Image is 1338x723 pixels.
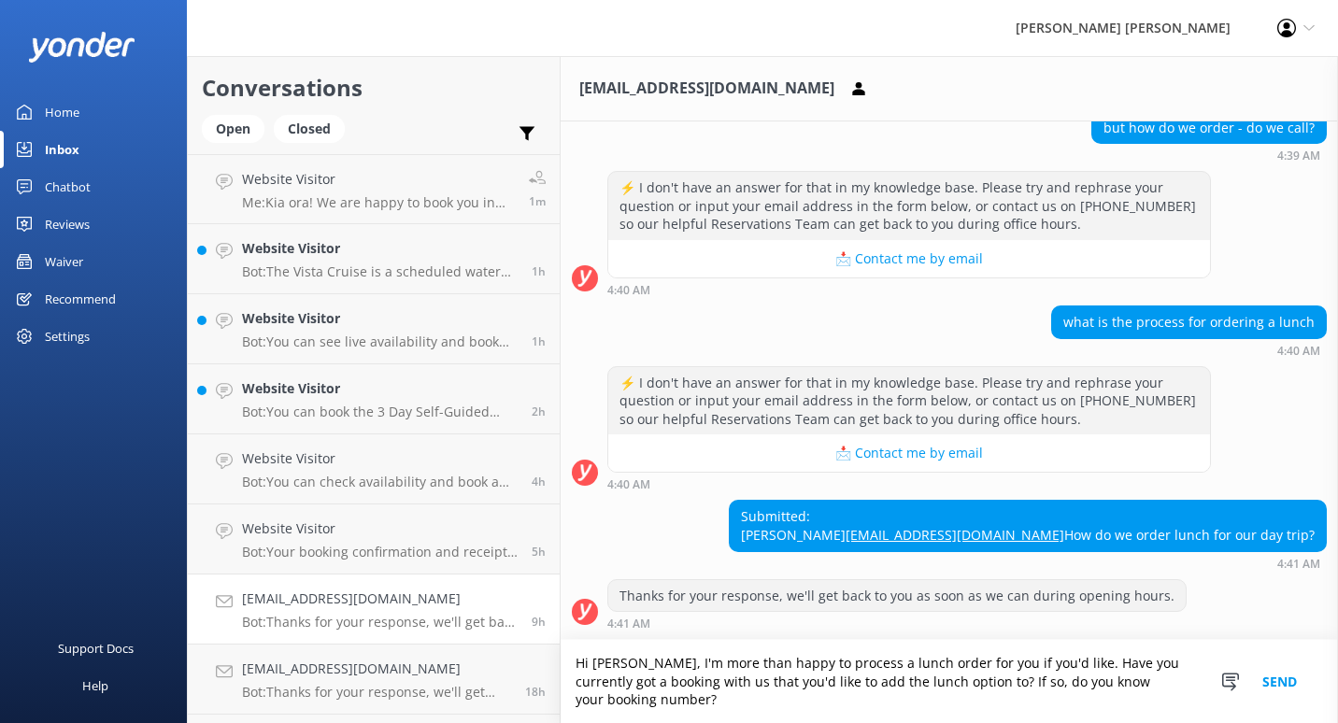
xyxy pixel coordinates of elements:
strong: 4:40 AM [1277,346,1320,357]
div: Waiver [45,243,83,280]
div: Submitted: [PERSON_NAME] How do we order lunch for our day trip? [730,501,1326,550]
div: Home [45,93,79,131]
img: yonder-white-logo.png [28,32,135,63]
span: Oct 13 2025 04:41am (UTC +13:00) Pacific/Auckland [532,614,546,630]
p: Bot: You can book the 3 Day Self-Guided Walk with lodge accommodation online at [URL][DOMAIN_NAME... [242,404,518,420]
p: Bot: You can see live availability and book the 3 Day Self-Guided Walk online at [URL][DOMAIN_NAME]. [242,333,518,350]
a: Website VisitorBot:Your booking confirmation and receipt may take up to 30 minutes to reach your ... [188,504,560,574]
div: Oct 13 2025 04:41am (UTC +13:00) Pacific/Auckland [729,557,1327,570]
h2: Conversations [202,70,546,106]
div: Chatbot [45,168,91,206]
strong: 4:40 AM [607,479,650,490]
textarea: Hi [PERSON_NAME], I'm more than happy to process a lunch order for you if you'd like. Have you cu... [561,640,1338,723]
div: Reviews [45,206,90,243]
a: [EMAIL_ADDRESS][DOMAIN_NAME]Bot:Thanks for your response, we'll get back to you as soon as we can... [188,574,560,645]
button: Send [1245,640,1315,723]
span: Oct 13 2025 01:27pm (UTC +13:00) Pacific/Auckland [532,263,546,279]
div: Inbox [45,131,79,168]
span: Oct 13 2025 10:06am (UTC +13:00) Pacific/Auckland [532,474,546,489]
a: Website VisitorBot:You can check availability and book a Cruise and Walk day trip online at [URL]... [188,434,560,504]
a: Website VisitorBot:The Vista Cruise is a scheduled water taxi service that typically uses the lar... [188,224,560,294]
span: Oct 13 2025 09:07am (UTC +13:00) Pacific/Auckland [532,544,546,560]
div: Help [82,667,108,704]
p: Bot: The Vista Cruise is a scheduled water taxi service that typically uses the larger Vista boat... [242,263,518,280]
div: Open [202,115,264,143]
a: Open [202,118,274,138]
h4: Website Visitor [242,238,518,259]
a: Website VisitorBot:You can book the 3 Day Self-Guided Walk with lodge accommodation online at [UR... [188,364,560,434]
a: [EMAIL_ADDRESS][DOMAIN_NAME] [846,526,1064,544]
h4: Website Visitor [242,169,515,190]
span: Oct 12 2025 07:35pm (UTC +13:00) Pacific/Auckland [525,684,546,700]
p: Bot: Thanks for your response, we'll get back to you as soon as we can during opening hours. [242,614,518,631]
strong: 4:39 AM [1277,150,1320,162]
div: Oct 13 2025 04:41am (UTC +13:00) Pacific/Auckland [607,617,1187,630]
h4: [EMAIL_ADDRESS][DOMAIN_NAME] [242,588,518,609]
a: [EMAIL_ADDRESS][DOMAIN_NAME]Bot:Thanks for your response, we'll get back to you as soon as we can... [188,645,560,715]
h4: Website Visitor [242,518,518,539]
strong: 4:40 AM [607,285,650,296]
div: Oct 13 2025 04:39am (UTC +13:00) Pacific/Auckland [1091,149,1327,162]
span: Oct 13 2025 12:34pm (UTC +13:00) Pacific/Auckland [532,333,546,349]
div: Closed [274,115,345,143]
p: Bot: You can check availability and book a Cruise and Walk day trip online at [URL][DOMAIN_NAME]. [242,474,518,490]
h3: [EMAIL_ADDRESS][DOMAIN_NAME] [579,77,834,101]
p: Bot: Your booking confirmation and receipt may take up to 30 minutes to reach your email inbox. C... [242,544,518,560]
div: what is the process for ordering a lunch [1052,306,1326,338]
div: Oct 13 2025 04:40am (UTC +13:00) Pacific/Auckland [607,477,1211,490]
div: Support Docs [58,630,134,667]
h4: [EMAIL_ADDRESS][DOMAIN_NAME] [242,659,511,679]
span: Oct 13 2025 11:50am (UTC +13:00) Pacific/Auckland [532,404,546,419]
div: Recommend [45,280,116,318]
a: Website VisitorBot:You can see live availability and book the 3 Day Self-Guided Walk online at [U... [188,294,560,364]
h4: Website Visitor [242,378,518,399]
div: ⚡ I don't have an answer for that in my knowledge base. Please try and rephrase your question or ... [608,172,1210,240]
h4: Website Visitor [242,308,518,329]
div: Oct 13 2025 04:40am (UTC +13:00) Pacific/Auckland [607,283,1211,296]
div: but how do we order - do we call? [1092,112,1326,144]
a: Closed [274,118,354,138]
div: ⚡ I don't have an answer for that in my knowledge base. Please try and rephrase your question or ... [608,367,1210,435]
button: 📩 Contact me by email [608,240,1210,277]
div: Oct 13 2025 04:40am (UTC +13:00) Pacific/Auckland [1051,344,1327,357]
div: Settings [45,318,90,355]
h4: Website Visitor [242,448,518,469]
p: Bot: Thanks for your response, we'll get back to you as soon as we can during opening hours. [242,684,511,701]
button: 📩 Contact me by email [608,434,1210,472]
span: Oct 13 2025 02:31pm (UTC +13:00) Pacific/Auckland [529,193,546,209]
div: Thanks for your response, we'll get back to you as soon as we can during opening hours. [608,580,1186,612]
strong: 4:41 AM [1277,559,1320,570]
a: Website VisitorMe:Kia ora! We are happy to book you in for [DATE]. If you let me know a booking n... [188,154,560,224]
strong: 4:41 AM [607,618,650,630]
p: Me: Kia ora! We are happy to book you in for [DATE]. If you let me know a booking name and contac... [242,194,515,211]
